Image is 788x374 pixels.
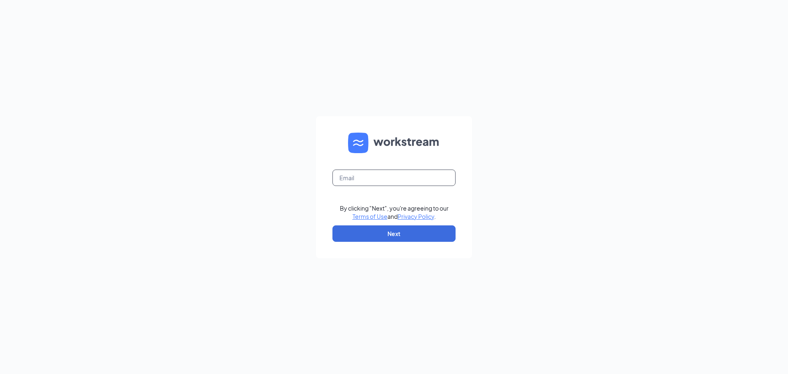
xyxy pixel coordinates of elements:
[340,204,449,220] div: By clicking "Next", you're agreeing to our and .
[353,213,387,220] a: Terms of Use
[348,133,440,153] img: WS logo and Workstream text
[398,213,434,220] a: Privacy Policy
[332,225,456,242] button: Next
[332,170,456,186] input: Email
